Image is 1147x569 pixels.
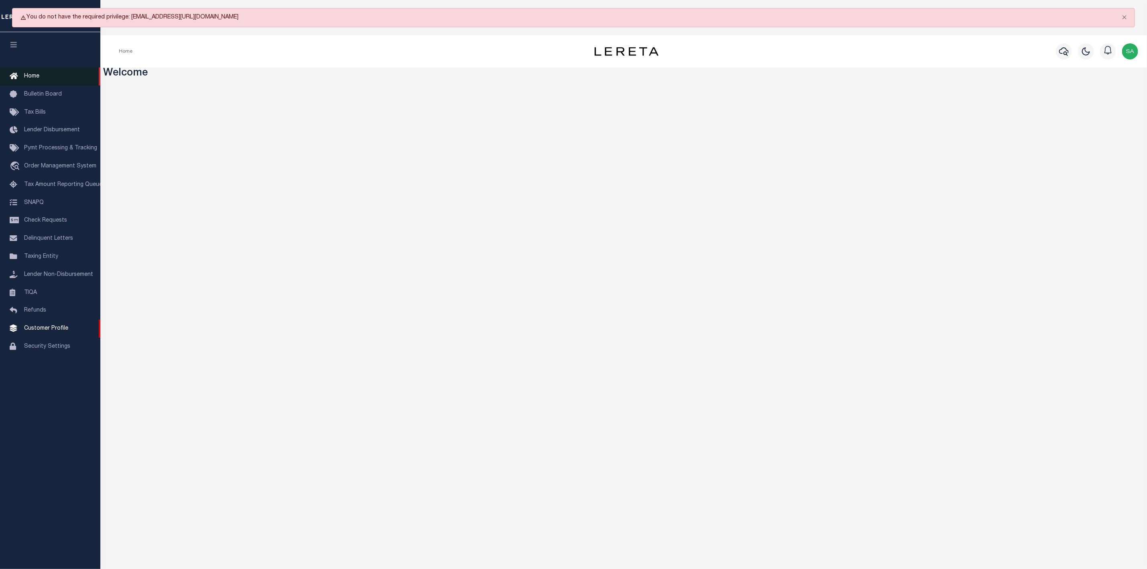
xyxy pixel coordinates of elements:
[1114,8,1135,26] button: Close
[24,236,73,241] span: Delinquent Letters
[24,218,67,223] span: Check Requests
[119,48,132,55] li: Home
[24,326,68,331] span: Customer Profile
[24,73,39,79] span: Home
[24,182,102,188] span: Tax Amount Reporting Queue
[24,254,58,259] span: Taxing Entity
[24,200,44,205] span: SNAPQ
[10,161,22,172] i: travel_explore
[24,110,46,115] span: Tax Bills
[24,308,46,313] span: Refunds
[24,127,80,133] span: Lender Disbursement
[24,92,62,97] span: Bulletin Board
[12,8,1135,27] div: You do not have the required privilege: [EMAIL_ADDRESS][URL][DOMAIN_NAME]
[24,290,37,295] span: TIQA
[1122,43,1138,59] img: svg+xml;base64,PHN2ZyB4bWxucz0iaHR0cDovL3d3dy53My5vcmcvMjAwMC9zdmciIHBvaW50ZXItZXZlbnRzPSJub25lIi...
[24,344,70,349] span: Security Settings
[104,67,1144,80] h3: Welcome
[24,272,93,277] span: Lender Non-Disbursement
[24,163,96,169] span: Order Management System
[595,47,659,56] img: logo-dark.svg
[24,145,97,151] span: Pymt Processing & Tracking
